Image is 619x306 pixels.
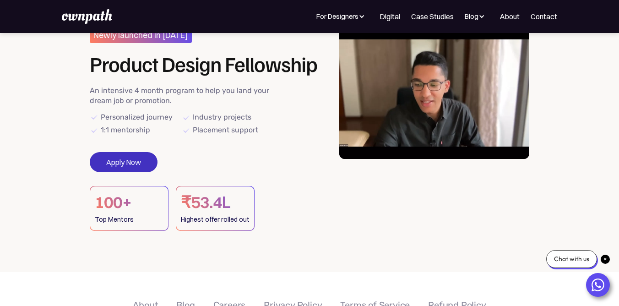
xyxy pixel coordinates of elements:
a: Contact [531,11,557,22]
div: Blog [465,11,478,22]
div: Top Mentors [95,213,163,226]
div: An intensive 4 month program to help you land your dream job or promotion. [90,86,280,106]
div: Placement support [193,124,258,137]
h1: Product Design Fellowship [90,52,317,76]
div: Chat with us [546,250,597,268]
a: Apply Now [90,152,157,172]
div: For Designers [316,11,369,22]
div: Highest offer rolled out [181,213,250,226]
a: Case Studies [411,11,454,22]
a: About [500,11,520,22]
div: For Designers [316,11,358,22]
h1: 100+ [95,191,163,213]
div: 1:1 mentorship [101,124,150,137]
div: Blog [465,11,489,22]
div: Personalized journey [101,111,173,124]
a: Digital [380,11,400,22]
h1: ₹53.4L [181,191,250,213]
div: Industry projects [193,111,251,124]
h3: Newly launched in [DATE] [90,27,192,43]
